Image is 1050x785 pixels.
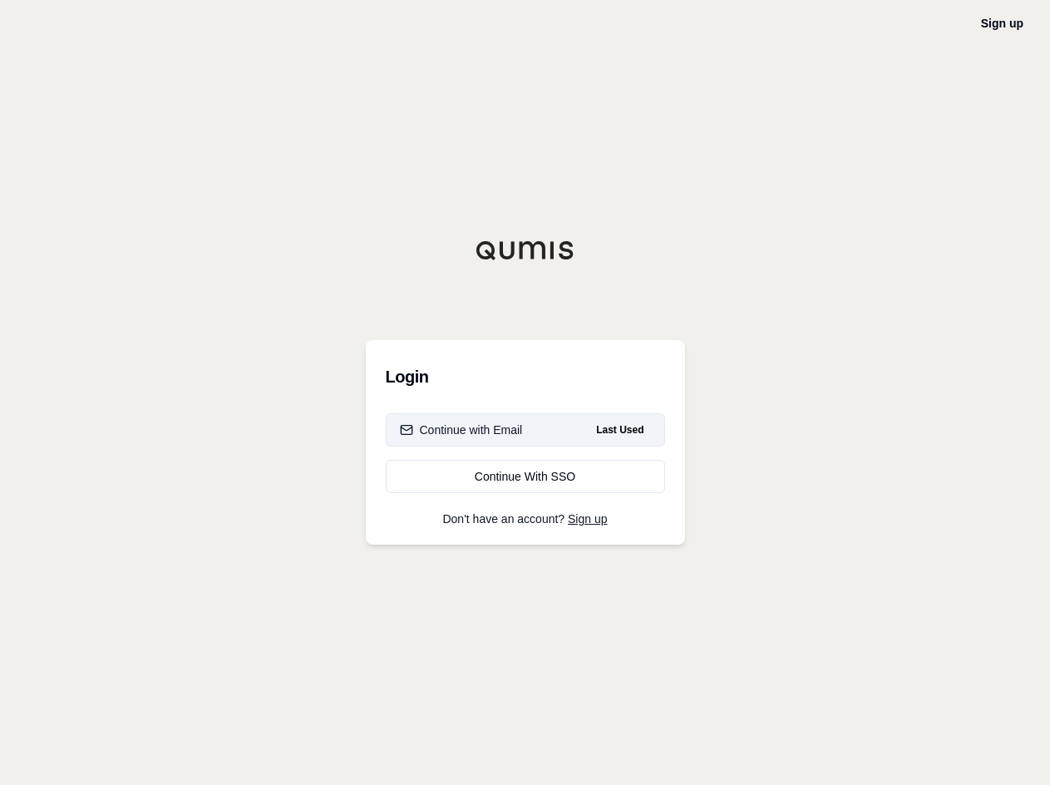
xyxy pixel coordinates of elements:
[589,420,650,440] span: Last Used
[386,360,665,393] h3: Login
[386,513,665,525] p: Don't have an account?
[400,468,651,485] div: Continue With SSO
[400,422,523,438] div: Continue with Email
[568,512,607,526] a: Sign up
[476,240,575,260] img: Qumis
[386,460,665,493] a: Continue With SSO
[386,413,665,447] button: Continue with EmailLast Used
[981,17,1023,30] a: Sign up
